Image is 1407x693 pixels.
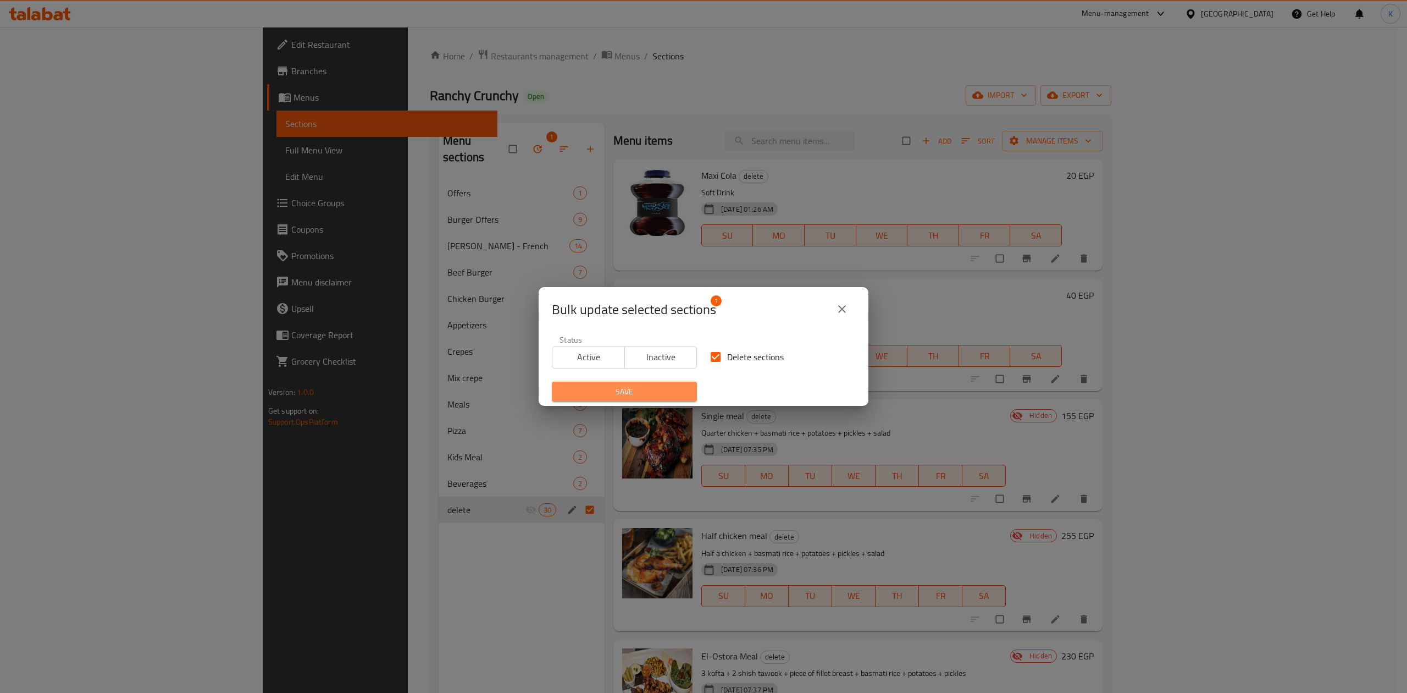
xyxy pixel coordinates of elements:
[561,385,688,399] span: Save
[629,349,693,365] span: Inactive
[727,350,784,364] span: Delete sections
[557,349,621,365] span: Active
[552,382,697,402] button: Save
[624,346,697,369] button: Inactive
[829,296,855,322] button: close
[552,301,716,318] span: Selected section count
[711,295,722,306] span: 1
[552,346,625,369] button: Active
